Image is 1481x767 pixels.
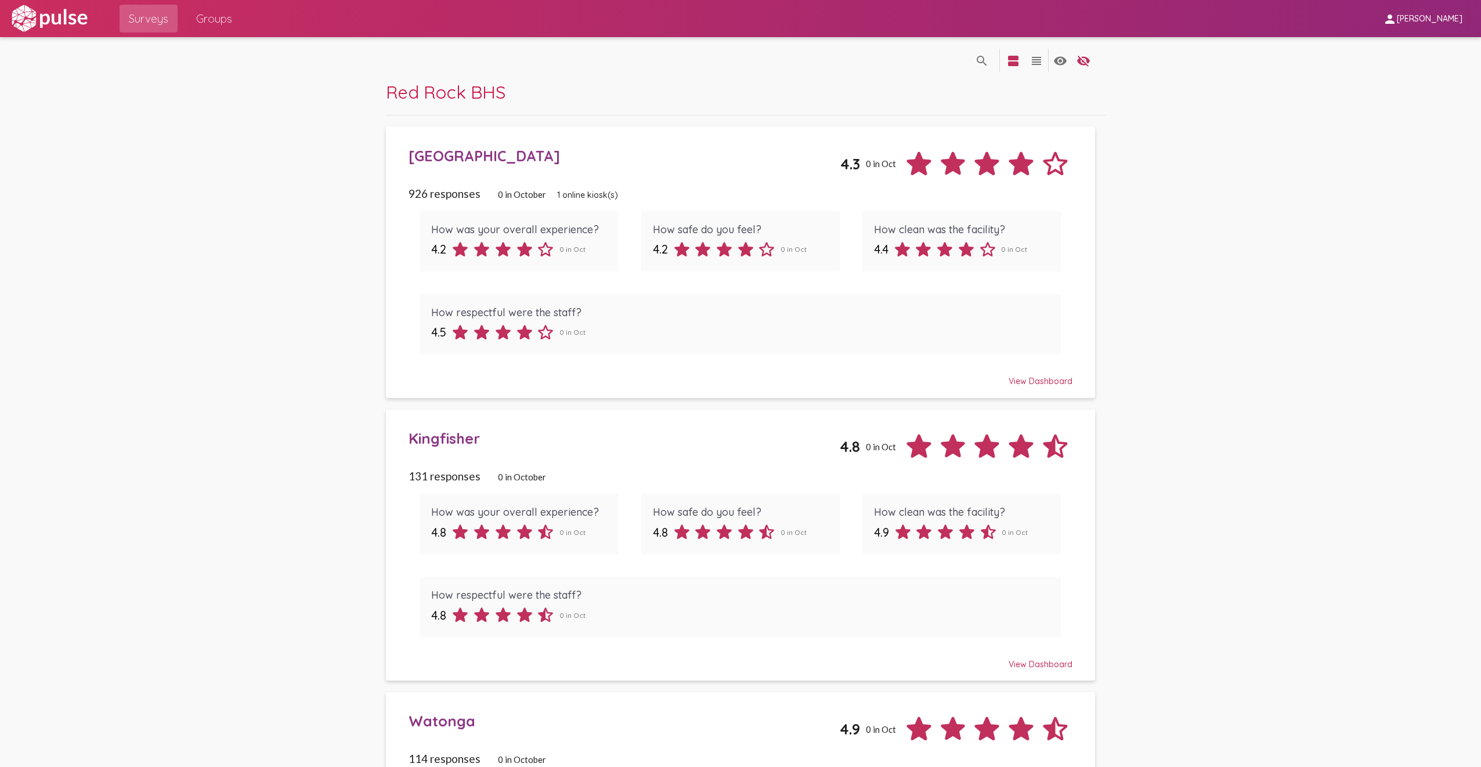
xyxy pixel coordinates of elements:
div: How was your overall experience? [431,223,607,236]
div: How clean was the facility? [874,223,1050,236]
mat-icon: person [1383,12,1397,26]
a: Groups [187,5,241,32]
mat-icon: language [1077,54,1090,68]
a: [GEOGRAPHIC_DATA]4.30 in Oct926 responses0 in October1 online kiosk(s)How was your overall experi... [386,126,1095,398]
span: 4.4 [874,242,888,256]
div: View Dashboard [409,366,1072,386]
span: 0 in Oct [866,158,896,169]
span: 0 in Oct [559,528,586,537]
span: 4.9 [874,525,889,540]
span: 4.5 [431,325,446,339]
span: 0 in Oct [1002,528,1028,537]
span: 4.8 [653,525,668,540]
img: white-logo.svg [9,4,89,33]
span: 4.3 [840,155,860,173]
span: [PERSON_NAME] [1397,14,1462,24]
span: 0 in October [498,189,546,200]
div: How clean was the facility? [874,505,1050,519]
span: 0 in October [498,754,546,765]
span: 0 in Oct [866,442,896,452]
div: Kingfisher [409,429,840,447]
span: 0 in October [498,472,546,482]
div: View Dashboard [409,649,1072,670]
mat-icon: language [975,54,989,68]
span: 0 in Oct [781,528,807,537]
div: [GEOGRAPHIC_DATA] [409,147,840,165]
div: How respectful were the staff? [431,306,1049,319]
span: 131 responses [409,469,481,483]
span: 4.2 [431,242,446,256]
mat-icon: language [1030,54,1043,68]
mat-icon: language [1006,54,1020,68]
span: Surveys [129,8,168,29]
button: [PERSON_NAME] [1374,8,1472,29]
div: How respectful were the staff? [431,588,1049,602]
button: language [1025,49,1048,72]
button: language [1002,49,1025,72]
span: Groups [196,8,232,29]
span: 1 online kiosk(s) [557,190,618,200]
span: 4.8 [431,608,446,623]
span: 0 in Oct [559,611,586,620]
button: language [970,49,994,72]
span: Red Rock BHS [386,81,505,103]
span: 0 in Oct [866,724,896,735]
span: 0 in Oct [559,245,586,254]
span: 4.8 [840,437,860,455]
div: Watonga [409,712,840,730]
span: 4.8 [431,525,446,540]
div: How safe do you feel? [653,505,829,519]
mat-icon: language [1053,54,1067,68]
span: 114 responses [409,752,481,765]
span: 926 responses [409,187,481,200]
button: language [1049,49,1072,72]
div: How was your overall experience? [431,505,607,519]
span: 0 in Oct [559,328,586,337]
span: 4.9 [840,720,860,738]
a: Surveys [120,5,178,32]
span: 0 in Oct [781,245,807,254]
span: 0 in Oct [1001,245,1027,254]
div: How safe do you feel? [653,223,829,236]
button: language [1072,49,1095,72]
a: Kingfisher4.80 in Oct131 responses0 in OctoberHow was your overall experience?4.80 in OctHow safe... [386,410,1095,681]
span: 4.2 [653,242,668,256]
